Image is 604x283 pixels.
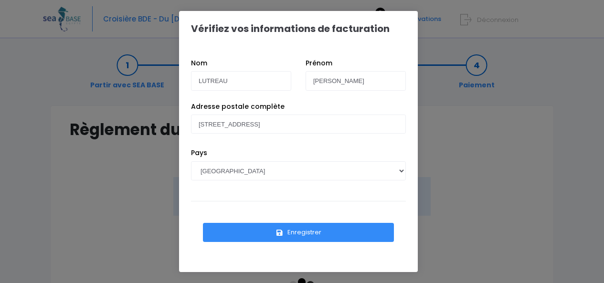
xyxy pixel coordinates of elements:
h1: Vérifiez vos informations de facturation [191,23,390,34]
label: Pays [191,148,207,158]
button: Enregistrer [203,223,394,242]
label: Nom [191,58,207,68]
label: Prénom [306,58,332,68]
label: Adresse postale complète [191,102,285,112]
